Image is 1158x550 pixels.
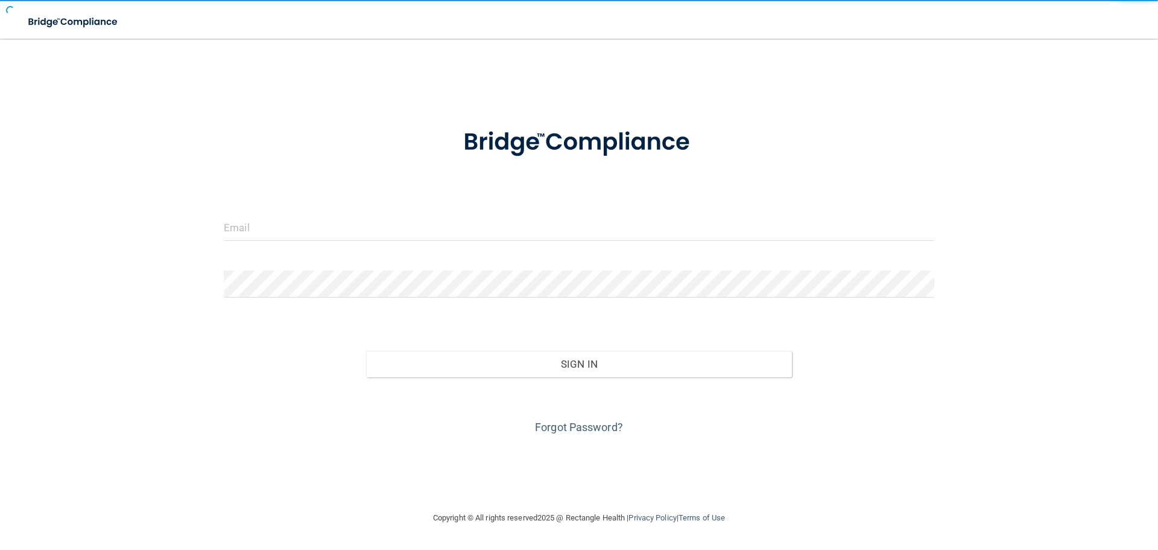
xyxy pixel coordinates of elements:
a: Forgot Password? [535,421,623,433]
div: Copyright © All rights reserved 2025 @ Rectangle Health | | [359,499,799,537]
img: bridge_compliance_login_screen.278c3ca4.svg [438,111,720,174]
input: Email [224,214,934,241]
button: Sign In [366,351,793,377]
a: Privacy Policy [628,513,676,522]
img: bridge_compliance_login_screen.278c3ca4.svg [18,10,129,34]
a: Terms of Use [679,513,725,522]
